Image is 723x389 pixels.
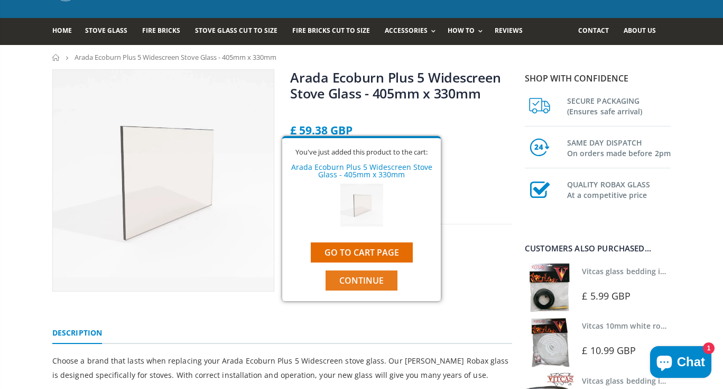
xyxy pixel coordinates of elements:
[326,270,397,291] button: Continue
[52,323,102,344] a: Description
[75,52,276,62] span: Arada Ecoburn Plus 5 Widescreen Stove Glass - 405mm x 330mm
[624,18,664,45] a: About us
[339,275,384,286] span: Continue
[142,26,180,35] span: Fire Bricks
[525,263,574,312] img: Vitcas stove glass bedding in tape
[142,18,188,45] a: Fire Bricks
[495,18,531,45] a: Reviews
[292,26,370,35] span: Fire Bricks Cut To Size
[52,26,72,35] span: Home
[311,242,413,263] a: Go to cart page
[567,94,671,117] h3: SECURE PACKAGING (Ensures safe arrival)
[195,18,285,45] a: Stove Glass Cut To Size
[52,18,80,45] a: Home
[567,135,671,159] h3: SAME DAY DISPATCH On orders made before 2pm
[525,72,671,85] p: Shop with confidence
[647,346,715,381] inbox-online-store-chat: Shopify online store chat
[578,18,617,45] a: Contact
[195,26,277,35] span: Stove Glass Cut To Size
[385,26,428,35] span: Accessories
[292,18,378,45] a: Fire Bricks Cut To Size
[448,18,488,45] a: How To
[290,68,500,102] a: Arada Ecoburn Plus 5 Widescreen Stove Glass - 405mm x 330mm
[582,290,631,302] span: £ 5.99 GBP
[52,356,508,380] span: Choose a brand that lasts when replacing your Arada Ecoburn Plus 5 Widescreen stove glass. Our [P...
[385,18,441,45] a: Accessories
[624,26,656,35] span: About us
[52,54,60,61] a: Home
[85,18,135,45] a: Stove Glass
[448,26,475,35] span: How To
[290,149,433,156] div: You've just added this product to the cart:
[582,344,636,357] span: £ 10.99 GBP
[495,26,523,35] span: Reviews
[578,26,609,35] span: Contact
[85,26,127,35] span: Stove Glass
[340,184,383,227] img: Arada Ecoburn Plus 5 Widescreen Stove Glass - 405mm x 330mm
[290,123,353,138] span: £ 59.38 GBP
[291,162,432,179] a: Arada Ecoburn Plus 5 Widescreen Stove Glass - 405mm x 330mm
[53,70,274,291] img: Rectangularstoveglass_wider_b718d905-c09c-4494-b0f4-cf14a523856f_800x_crop_center.jpg
[525,318,574,367] img: Vitcas white rope, glue and gloves kit 10mm
[525,245,671,252] div: Customers also purchased...
[567,177,671,201] h3: QUALITY ROBAX GLASS At a competitive price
